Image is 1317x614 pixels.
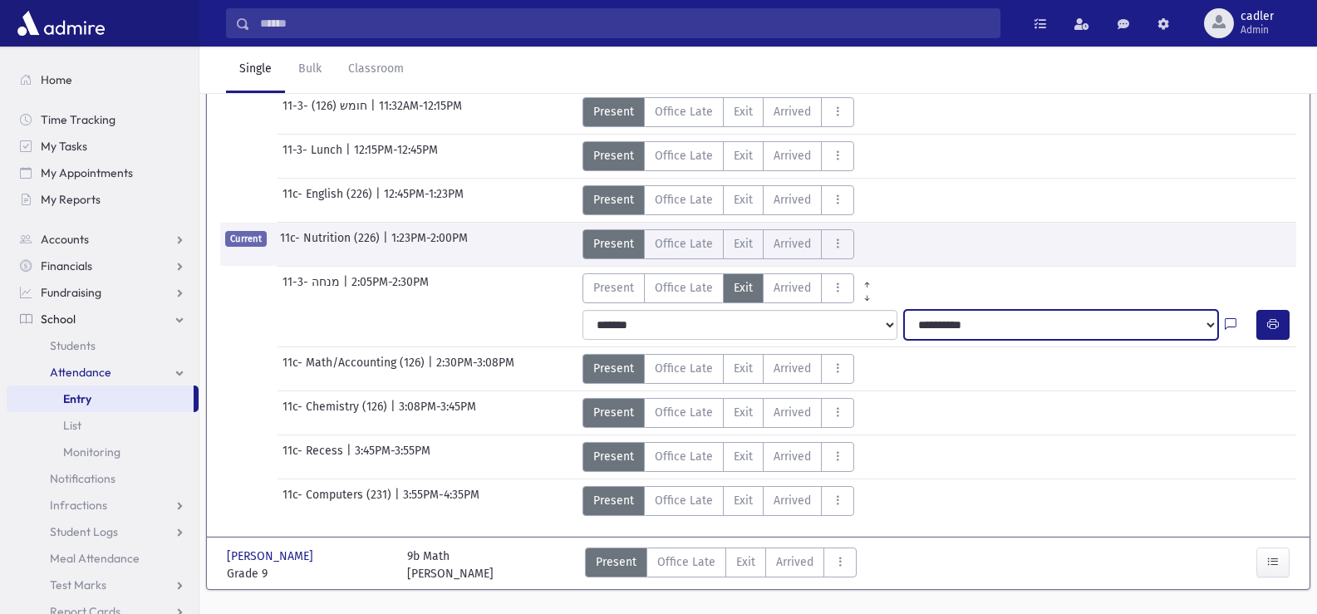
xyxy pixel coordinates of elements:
span: 11c- Math/Accounting (126) [283,354,428,384]
span: | [346,442,355,472]
a: Entry [7,386,194,412]
span: Arrived [774,279,811,297]
a: Time Tracking [7,106,199,133]
div: AttTypes [585,548,857,582]
div: AttTypes [582,398,854,428]
span: Office Late [655,235,713,253]
span: Exit [734,404,753,421]
span: 2:30PM-3:08PM [436,354,514,384]
span: 2:05PM-2:30PM [351,273,429,303]
span: 11c- Chemistry (126) [283,398,391,428]
span: Office Late [657,553,715,571]
span: Arrived [774,492,811,509]
div: AttTypes [582,354,854,384]
span: 12:45PM-1:23PM [384,185,464,215]
span: Accounts [41,232,89,247]
span: List [63,418,81,433]
span: Arrived [774,235,811,253]
a: Monitoring [7,439,199,465]
a: Classroom [335,47,417,93]
span: My Reports [41,192,101,207]
span: Present [593,103,634,120]
span: Present [593,235,634,253]
span: Fundraising [41,285,101,300]
span: 11c- Computers (231) [283,486,395,516]
span: 1:23PM-2:00PM [391,229,468,259]
div: AttTypes [582,229,854,259]
span: 11-3- Lunch [283,141,346,171]
a: My Tasks [7,133,199,160]
div: AttTypes [582,97,854,127]
a: School [7,306,199,332]
span: Office Late [655,147,713,165]
span: Monitoring [63,445,120,459]
span: Office Late [655,191,713,209]
span: Arrived [774,103,811,120]
span: Office Late [655,360,713,377]
span: Infractions [50,498,107,513]
span: cadler [1241,10,1274,23]
div: AttTypes [582,141,854,171]
span: Arrived [774,147,811,165]
span: Student Logs [50,524,118,539]
span: Office Late [655,279,713,297]
span: Present [593,279,634,297]
span: Arrived [774,360,811,377]
span: Arrived [774,404,811,421]
a: Test Marks [7,572,199,598]
span: 3:45PM-3:55PM [355,442,430,472]
a: List [7,412,199,439]
a: My Appointments [7,160,199,186]
span: Office Late [655,404,713,421]
div: AttTypes [582,273,880,303]
span: Present [593,191,634,209]
span: 12:15PM-12:45PM [354,141,438,171]
span: Entry [63,391,91,406]
a: Attendance [7,359,199,386]
span: Test Marks [50,577,106,592]
span: | [371,97,379,127]
span: 3:08PM-3:45PM [399,398,476,428]
a: Fundraising [7,279,199,306]
a: All Later [854,287,880,300]
span: Present [593,492,634,509]
span: 11:32AM-12:15PM [379,97,462,127]
div: 9b Math [PERSON_NAME] [407,548,494,582]
a: Bulk [285,47,335,93]
span: Office Late [655,492,713,509]
div: AttTypes [582,185,854,215]
span: Exit [734,279,753,297]
span: Exit [734,191,753,209]
span: 11c- Recess [283,442,346,472]
span: Office Late [655,448,713,465]
a: Accounts [7,226,199,253]
span: Current [225,231,267,247]
span: Grade 9 [227,565,391,582]
span: Exit [734,235,753,253]
span: | [383,229,391,259]
span: Exit [736,553,755,571]
span: 11c- Nutrition (226) [280,229,383,259]
span: 11c- English (226) [283,185,376,215]
a: Meal Attendance [7,545,199,572]
span: | [428,354,436,384]
span: Exit [734,103,753,120]
a: My Reports [7,186,199,213]
a: Home [7,66,199,93]
span: Exit [734,147,753,165]
span: 11-3- מנחה [283,273,343,303]
div: AttTypes [582,486,854,516]
a: All Prior [854,273,880,287]
a: Students [7,332,199,359]
span: Present [593,404,634,421]
span: Office Late [655,103,713,120]
span: My Appointments [41,165,133,180]
span: Notifications [50,471,115,486]
span: Home [41,72,72,87]
span: Arrived [774,448,811,465]
img: AdmirePro [13,7,109,40]
span: Arrived [776,553,813,571]
span: Time Tracking [41,112,115,127]
span: Arrived [774,191,811,209]
span: Attendance [50,365,111,380]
